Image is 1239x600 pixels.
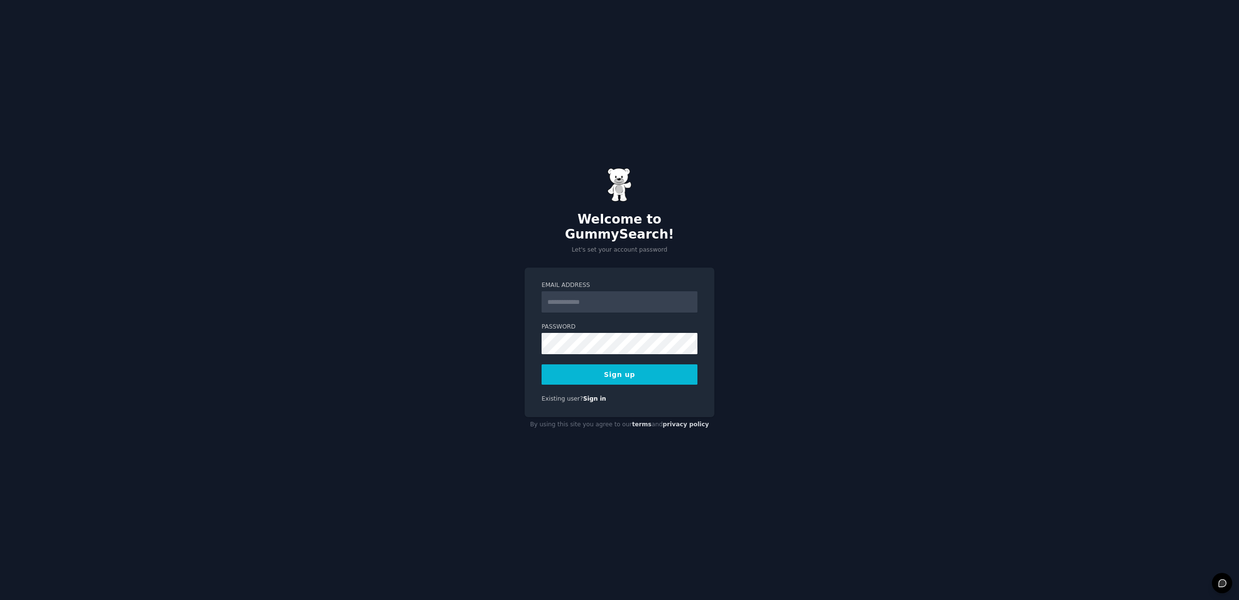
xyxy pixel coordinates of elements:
[663,421,709,428] a: privacy policy
[542,281,697,290] label: Email Address
[525,417,714,433] div: By using this site you agree to our and
[632,421,651,428] a: terms
[607,168,632,202] img: Gummy Bear
[525,246,714,255] p: Let's set your account password
[583,395,606,402] a: Sign in
[542,364,697,385] button: Sign up
[542,395,583,402] span: Existing user?
[525,212,714,242] h2: Welcome to GummySearch!
[542,323,697,331] label: Password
